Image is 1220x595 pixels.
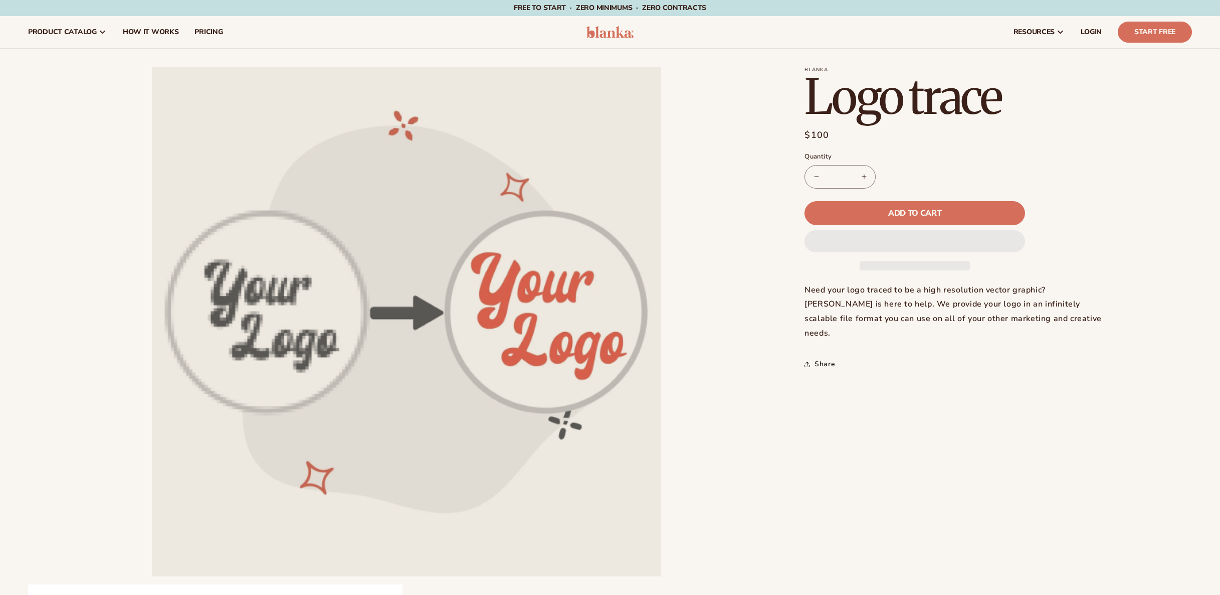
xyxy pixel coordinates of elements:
[804,128,829,142] span: $100
[186,16,231,48] a: pricing
[1081,28,1102,36] span: LOGIN
[804,152,1025,162] label: Quantity
[804,201,1025,225] button: Add to cart
[1118,22,1192,43] a: Start Free
[20,16,115,48] a: product catalog
[115,16,187,48] a: How It Works
[1073,16,1110,48] a: LOGIN
[514,3,706,13] span: Free to start · ZERO minimums · ZERO contracts
[123,28,179,36] span: How It Works
[804,73,1105,121] h1: Logo trace
[194,28,223,36] span: pricing
[28,28,97,36] span: product catalog
[804,283,1105,341] div: Need your logo traced to be a high resolution vector graphic? [PERSON_NAME] is here to help. We p...
[586,26,634,38] img: logo
[804,353,835,375] summary: Share
[1013,28,1055,36] span: resources
[888,209,941,217] span: Add to cart
[1005,16,1073,48] a: resources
